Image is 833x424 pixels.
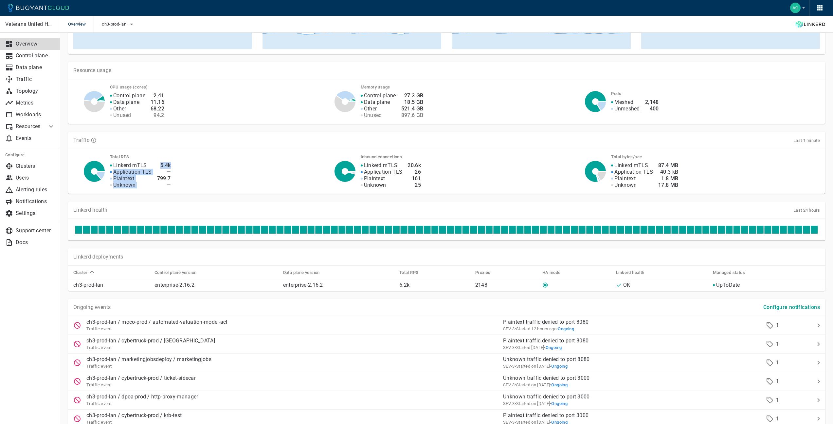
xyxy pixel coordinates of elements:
p: Data plane [364,99,390,106]
div: 1 [765,414,812,424]
p: ch3-prod-lan / moco-prod / automated-valuation-model-acl [86,319,227,325]
span: Traffic event [86,382,112,387]
p: Other [364,106,377,112]
h4: 17.8 MB [658,182,679,188]
p: Topology [16,88,55,94]
a: 2.41 coresCPU usage [452,10,631,49]
h4: 94.2 [151,112,164,119]
p: Linkerd mTLS [614,162,648,169]
p: UpToDate [716,282,740,288]
span: Last 1 minute [793,138,820,143]
p: ch3-prod-lan / cybertruck-prod / ticket-sidecar [86,375,196,381]
span: Traffic event [86,401,112,406]
p: Resource usage [73,67,820,74]
span: Linkerd health [616,270,653,276]
p: 1 [776,322,779,329]
p: Plaintext traffic denied to port 8080 [503,319,746,325]
p: Docs [16,239,55,246]
p: Unmeshed [614,106,640,112]
p: Unknown [614,182,637,188]
span: Mon, 07 Jul 2025 21:24:32 CDT / Tue, 08 Jul 2025 02:24:32 UTC [515,364,550,369]
p: Overview [16,41,55,47]
p: Metrics [16,100,55,106]
p: Unused [113,112,131,119]
span: ch3-prod-lan [102,22,128,27]
p: Application TLS [614,169,653,175]
p: Settings [16,210,55,217]
p: 1 [776,378,779,385]
p: OK [623,282,630,288]
p: ch3-prod-lan / cybertruck-prod / [GEOGRAPHIC_DATA] [86,337,215,344]
span: Traffic event [86,326,112,331]
span: Data plane version [283,270,328,276]
p: Linkerd health [73,207,107,213]
h4: 5.4k [157,162,171,169]
span: • [550,401,568,406]
h4: 2,148 [645,99,659,106]
p: Unknown traffic denied to port 3000 [503,394,746,400]
p: Unknown [364,182,386,188]
span: Total RPS [399,270,427,276]
span: Managed status [713,270,753,276]
span: Ongoing [551,401,568,406]
h5: Cluster [73,270,88,275]
div: 1 [765,376,812,386]
h4: 20.6k [407,162,421,169]
p: Data plane [16,64,55,71]
span: Ongoing [558,326,574,331]
relative-time: on [DATE] [531,401,550,406]
p: Application TLS [364,169,403,175]
button: Configure notifications [761,301,823,313]
p: Plaintext traffic denied to port 8080 [503,337,746,344]
h4: 40.3 kB [658,169,679,175]
p: Control plane [113,92,145,99]
p: Events [16,135,55,142]
span: Ongoing [551,382,568,387]
span: • [556,326,574,331]
h5: Control plane version [154,270,196,275]
p: Unknown traffic denied to port 8080 [503,356,746,363]
span: Tue, 04 Feb 2025 00:16:32 CST / Tue, 04 Feb 2025 06:16:32 UTC [515,401,550,406]
span: Ongoing [546,345,562,350]
p: Application TLS [113,169,152,175]
p: Meshed [614,99,633,106]
h4: 11.16 [151,99,164,106]
span: Fri, 22 Aug 2025 19:48:32 CDT / Sat, 23 Aug 2025 00:48:32 UTC [515,345,544,350]
h4: 26 [407,169,421,175]
p: Support center [16,227,55,234]
h5: Total RPS [399,270,419,275]
img: Austin Gant [790,3,801,13]
p: Linkerd mTLS [364,162,398,169]
p: 6.2k [399,282,470,288]
span: SEV-3 [503,364,515,369]
a: enterprise-2.16.2 [283,282,323,288]
p: ch3-prod-lan / marketingjobsdeploy / marketingjobs [86,356,211,363]
p: 1 [776,341,779,347]
p: Veterans United Home Loans [5,21,55,28]
a: 100%Success rate [73,10,252,49]
h4: 2.41 [151,92,164,99]
p: Alerting rules [16,186,55,193]
h4: 18.5 GB [401,99,424,106]
span: Traffic event [86,364,112,369]
span: Last 24 hours [793,208,820,213]
h4: — [157,169,171,175]
span: Traffic event [86,345,112,350]
h4: 68.22 [151,106,164,112]
h5: Managed status [713,270,745,275]
p: ch3-prod-lan / cybertruck-prod / krb-test [86,412,182,419]
p: Clusters [16,163,55,169]
p: Plaintext [364,175,385,182]
relative-time: on [DATE] [531,382,550,387]
a: enterprise-2.16.2 [154,282,194,288]
p: Other [113,106,126,112]
span: Ongoing [551,364,568,369]
h4: — [157,182,171,188]
p: Resources [16,123,42,130]
h5: Data plane version [283,270,320,275]
span: • [550,382,568,387]
p: Data plane [113,99,139,106]
p: Ongoing events [73,304,111,311]
div: 1 [765,339,812,349]
h4: 400 [645,106,659,112]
